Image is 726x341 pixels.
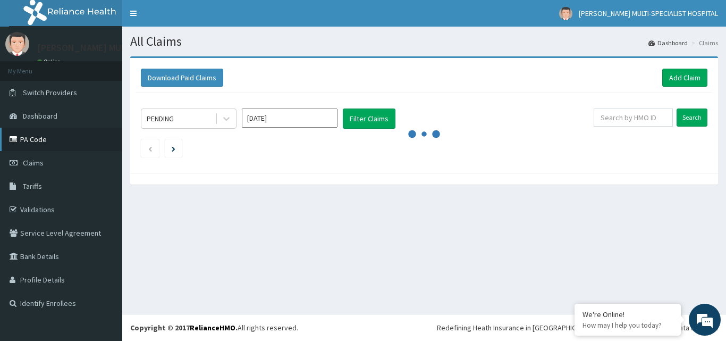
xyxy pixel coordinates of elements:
[579,9,718,18] span: [PERSON_NAME] MULTI-SPECIALIST HOSPITAL
[583,321,673,330] p: How may I help you today?
[37,43,227,53] p: [PERSON_NAME] MULTI-SPECIALIST HOSPITAL
[55,60,179,73] div: Chat with us now
[437,322,718,333] div: Redefining Heath Insurance in [GEOGRAPHIC_DATA] using Telemedicine and Data Science!
[62,103,147,210] span: We're online!
[148,144,153,153] a: Previous page
[130,35,718,48] h1: All Claims
[242,109,337,128] input: Select Month and Year
[174,5,200,31] div: Minimize live chat window
[23,181,42,191] span: Tariffs
[594,109,673,127] input: Search by HMO ID
[648,38,688,47] a: Dashboard
[172,144,175,153] a: Next page
[23,88,77,97] span: Switch Providers
[23,111,57,121] span: Dashboard
[37,58,63,65] a: Online
[583,310,673,319] div: We're Online!
[689,38,718,47] li: Claims
[190,323,235,332] a: RelianceHMO
[23,158,44,168] span: Claims
[20,53,43,80] img: d_794563401_company_1708531726252_794563401
[5,228,202,265] textarea: Type your message and hit 'Enter'
[662,69,707,87] a: Add Claim
[147,113,174,124] div: PENDING
[408,118,440,150] svg: audio-loading
[677,109,707,127] input: Search
[130,323,238,332] strong: Copyright © 2017 .
[559,7,572,20] img: User Image
[141,69,223,87] button: Download Paid Claims
[343,109,395,129] button: Filter Claims
[5,32,29,56] img: User Image
[122,314,726,341] footer: All rights reserved.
